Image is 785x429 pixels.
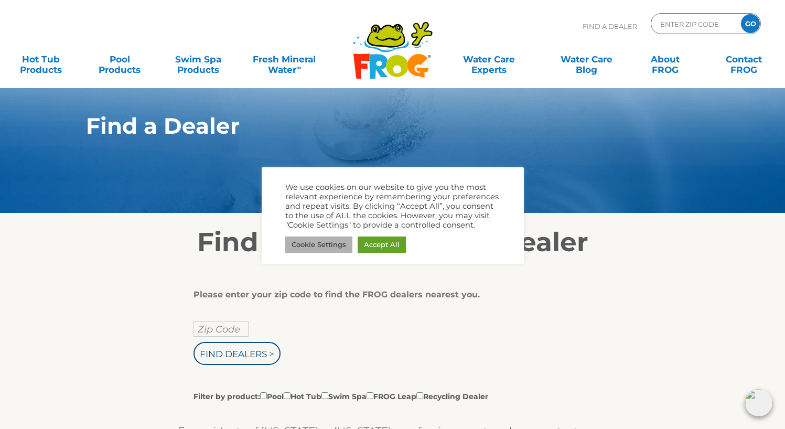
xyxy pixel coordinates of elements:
a: Cookie Settings [285,237,352,253]
input: Find Dealers > [193,342,281,365]
a: AboutFROG [635,49,696,70]
a: Hot TubProducts [10,49,72,70]
input: Zip Code Form [659,16,730,31]
input: GO [741,14,760,33]
input: Filter by product:PoolHot TubSwim SpaFROG LeapRecycling Dealer [416,392,423,399]
input: Filter by product:PoolHot TubSwim SpaFROG LeapRecycling Dealer [321,392,328,399]
h2: Find your local FROG dealer [70,227,715,258]
input: Filter by product:PoolHot TubSwim SpaFROG LeapRecycling Dealer [260,392,267,399]
div: Please enter your zip code to find the FROG dealers nearest you. [193,289,584,300]
label: Filter by product: Pool Hot Tub Swim Spa FROG Leap Recycling Dealer [193,390,488,402]
sup: ∞ [296,63,301,71]
a: Water CareBlog [556,49,618,70]
h1: Find a Dealer [86,113,651,138]
img: openIcon [745,389,772,416]
a: PoolProducts [89,49,150,70]
a: Swim SpaProducts [168,49,229,70]
a: ContactFROG [713,49,775,70]
a: Fresh MineralWater∞ [246,49,323,70]
input: Filter by product:PoolHot TubSwim SpaFROG LeapRecycling Dealer [284,392,291,399]
a: Water CareExperts [439,49,539,70]
p: Find A Dealer [583,13,637,39]
input: Filter by product:PoolHot TubSwim SpaFROG LeapRecycling Dealer [367,392,373,399]
a: Accept All [358,237,406,253]
div: We use cookies on our website to give you the most relevant experience by remembering your prefer... [285,183,500,230]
